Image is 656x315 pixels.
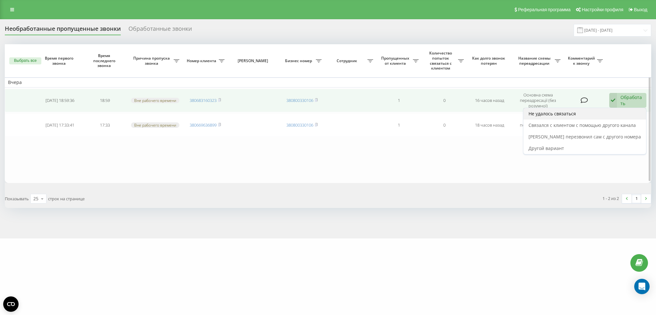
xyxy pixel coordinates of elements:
td: [DATE] 17:33:41 [37,113,82,137]
span: Бизнес номер [283,58,316,63]
div: Обработать [620,94,643,106]
td: 18 часов назад [467,113,512,137]
td: Вчера [5,78,651,87]
span: Как долго звонок потерян [472,56,507,66]
td: Основна схема переадресації (без розумної) [512,113,564,137]
div: Вне рабочего времени [131,98,179,103]
span: Время первого звонка [42,56,77,66]
a: 380800330106 [286,122,313,128]
td: Основна схема переадресації (без розумної) [512,89,564,112]
span: Другой вариант [529,145,564,151]
td: [DATE] 18:59:36 [37,89,82,112]
a: 380669636899 [190,122,217,128]
span: Количество попыток связаться с клиентом [425,51,458,70]
span: Название схемы переадресации [515,56,555,66]
div: Вне рабочего времени [131,122,179,128]
div: 1 - 2 из 2 [603,195,619,202]
a: 1 [632,194,641,203]
td: 17:33 [82,113,127,137]
span: Выход [634,7,647,12]
span: [PERSON_NAME] [233,58,274,63]
button: Open CMP widget [3,296,19,312]
td: 18:59 [82,89,127,112]
span: Комментарий к звонку [567,56,597,66]
span: Показывать [5,196,29,202]
span: Пропущенных от клиента [380,56,413,66]
div: Необработанные пропущенные звонки [5,25,121,35]
td: 16 часов назад [467,89,512,112]
td: 0 [422,89,467,112]
span: Не удалось связаться [529,111,576,117]
div: Обработанные звонки [128,25,192,35]
span: Сотрудник [328,58,367,63]
span: строк на странице [48,196,85,202]
div: 25 [33,195,38,202]
span: Номер клиента [186,58,219,63]
span: Причина пропуска звонка [131,56,174,66]
a: 380683160323 [190,97,217,103]
td: 1 [376,113,422,137]
span: [PERSON_NAME] перезвонил сам с другого номера [529,134,641,140]
span: Настройки профиля [582,7,623,12]
td: 1 [376,89,422,112]
a: 380800330106 [286,97,313,103]
span: Связался с клиентом с помощью другого канала [529,122,636,128]
div: Open Intercom Messenger [634,279,650,294]
span: Время последнего звонка [87,53,122,68]
button: Выбрать все [9,57,41,64]
span: Реферальная программа [518,7,570,12]
td: 0 [422,113,467,137]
